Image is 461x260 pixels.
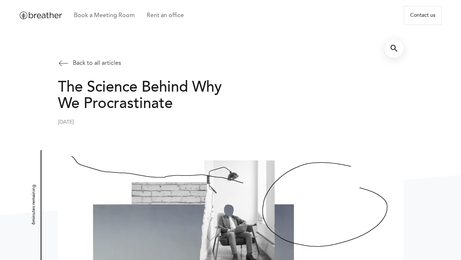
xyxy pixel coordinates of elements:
[58,56,121,71] a: Back to all articles
[73,59,121,68] span: Back to all articles
[31,222,36,225] span: 6
[58,118,74,126] time: [DATE]
[58,80,231,112] h2: The Science Behind Why We Procrastinate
